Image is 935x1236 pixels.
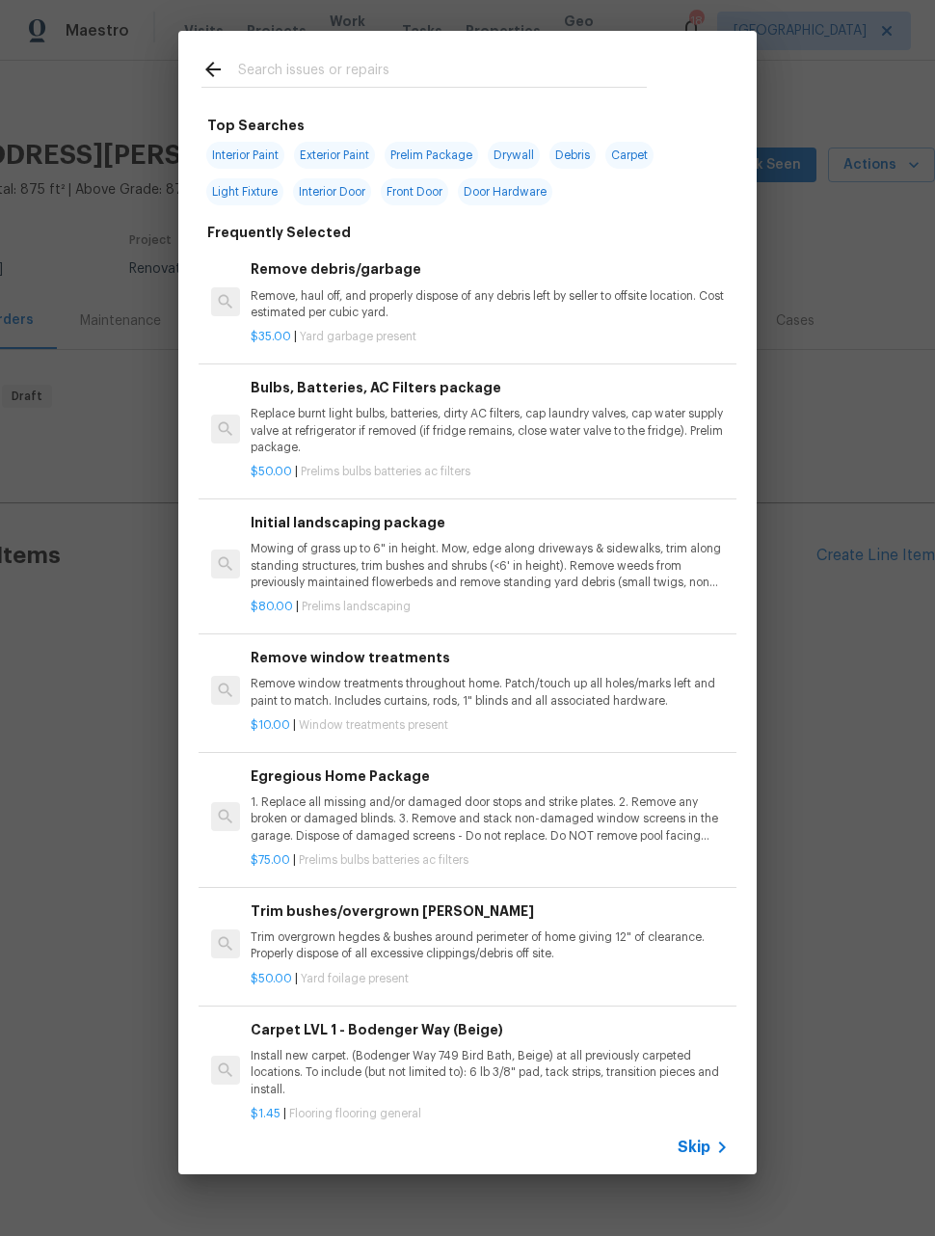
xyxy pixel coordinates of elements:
p: Trim overgrown hegdes & bushes around perimeter of home giving 12" of clearance. Properly dispose... [251,929,729,962]
h6: Remove window treatments [251,647,729,668]
p: Remove window treatments throughout home. Patch/touch up all holes/marks left and paint to match.... [251,676,729,709]
p: Replace burnt light bulbs, batteries, dirty AC filters, cap laundry valves, cap water supply valv... [251,406,729,455]
p: | [251,717,729,734]
span: Drywall [488,142,540,169]
input: Search issues or repairs [238,58,647,87]
p: 1. Replace all missing and/or damaged door stops and strike plates. 2. Remove any broken or damag... [251,794,729,844]
p: | [251,464,729,480]
p: | [251,329,729,345]
span: $35.00 [251,331,291,342]
p: Install new carpet. (Bodenger Way 749 Bird Bath, Beige) at all previously carpeted locations. To ... [251,1048,729,1097]
span: Front Door [381,178,448,205]
span: Window treatments present [299,719,448,731]
p: | [251,971,729,987]
span: Yard foilage present [301,973,409,984]
h6: Egregious Home Package [251,766,729,787]
p: Remove, haul off, and properly dispose of any debris left by seller to offsite location. Cost est... [251,288,729,321]
span: Exterior Paint [294,142,375,169]
span: Yard garbage present [300,331,416,342]
span: $50.00 [251,466,292,477]
span: $1.45 [251,1108,280,1119]
h6: Initial landscaping package [251,512,729,533]
span: $80.00 [251,601,293,612]
span: Prelims bulbs batteries ac filters [301,466,470,477]
span: Prelims bulbs batteries ac filters [299,854,468,866]
span: $75.00 [251,854,290,866]
span: $50.00 [251,973,292,984]
h6: Trim bushes/overgrown [PERSON_NAME] [251,900,729,922]
h6: Frequently Selected [207,222,351,243]
span: Prelim Package [385,142,478,169]
h6: Carpet LVL 1 - Bodenger Way (Beige) [251,1019,729,1040]
span: Prelims landscaping [302,601,411,612]
span: Door Hardware [458,178,552,205]
h6: Bulbs, Batteries, AC Filters package [251,377,729,398]
p: | [251,1106,729,1122]
h6: Top Searches [207,115,305,136]
p: | [251,599,729,615]
span: $10.00 [251,719,290,731]
span: Carpet [605,142,654,169]
span: Flooring flooring general [289,1108,421,1119]
span: Light Fixture [206,178,283,205]
span: Interior Door [293,178,371,205]
span: Interior Paint [206,142,284,169]
p: | [251,852,729,869]
span: Debris [549,142,596,169]
span: Skip [678,1138,710,1157]
h6: Remove debris/garbage [251,258,729,280]
p: Mowing of grass up to 6" in height. Mow, edge along driveways & sidewalks, trim along standing st... [251,541,729,590]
